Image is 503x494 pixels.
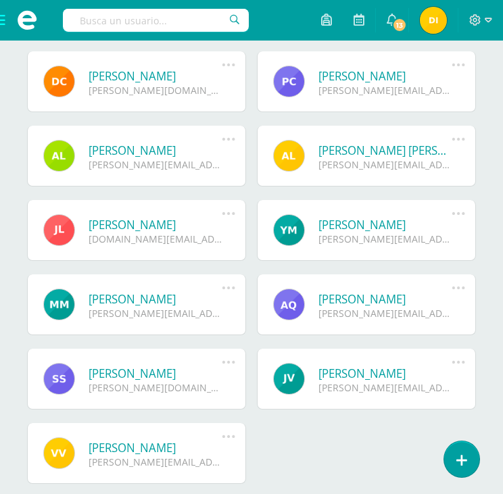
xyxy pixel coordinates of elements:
a: [PERSON_NAME] [89,217,222,232]
div: [PERSON_NAME][EMAIL_ADDRESS][DOMAIN_NAME] [318,232,452,245]
a: [PERSON_NAME] [89,68,222,84]
div: [PERSON_NAME][EMAIL_ADDRESS][DOMAIN_NAME] [89,158,222,171]
div: [PERSON_NAME][EMAIL_ADDRESS][DOMAIN_NAME] [318,158,452,171]
a: [PERSON_NAME] [318,68,452,84]
div: [PERSON_NAME][EMAIL_ADDRESS][DOMAIN_NAME] [318,381,452,394]
a: [PERSON_NAME] [318,291,452,307]
input: Busca un usuario... [63,9,249,32]
img: 608136e48c3c14518f2ea00dfaf80bc2.png [420,7,447,34]
a: [PERSON_NAME] [PERSON_NAME] [318,143,452,158]
a: [PERSON_NAME] [318,366,452,381]
div: [PERSON_NAME][EMAIL_ADDRESS][DOMAIN_NAME] [318,84,452,97]
a: [PERSON_NAME] [89,143,222,158]
a: [PERSON_NAME] [89,291,222,307]
a: [PERSON_NAME] [89,366,222,381]
div: [PERSON_NAME][DOMAIN_NAME][EMAIL_ADDRESS][DOMAIN_NAME] [89,84,222,97]
div: [PERSON_NAME][EMAIL_ADDRESS][DOMAIN_NAME] [89,455,222,468]
a: [PERSON_NAME] [89,440,222,455]
div: [PERSON_NAME][DOMAIN_NAME][EMAIL_ADDRESS][DOMAIN_NAME] [89,381,222,394]
div: [PERSON_NAME][EMAIL_ADDRESS][DOMAIN_NAME] [318,307,452,320]
span: 13 [392,18,407,32]
div: [DOMAIN_NAME][EMAIL_ADDRESS][DOMAIN_NAME] [89,232,222,245]
div: [PERSON_NAME][EMAIL_ADDRESS][DOMAIN_NAME] [89,307,222,320]
a: [PERSON_NAME] [318,217,452,232]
